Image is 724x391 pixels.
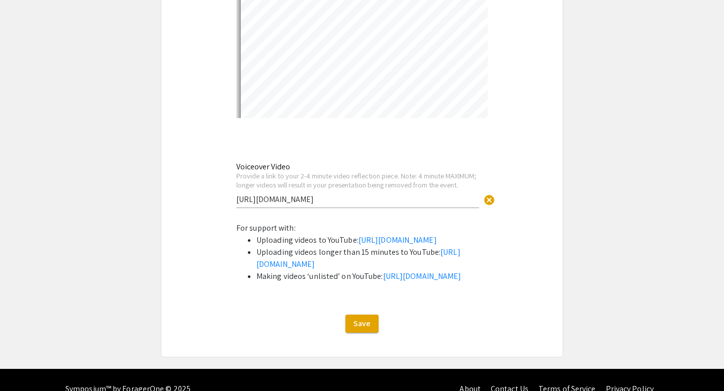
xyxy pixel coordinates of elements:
span: cancel [483,194,495,206]
button: Clear [479,189,499,209]
iframe: Chat [8,346,43,383]
span: For support with: [236,223,296,233]
span: Save [353,318,371,329]
a: [URL][DOMAIN_NAME] [383,271,462,281]
li: Uploading videos to YouTube: [256,234,488,246]
input: Type Here [236,194,479,205]
li: Making videos ‘unlisted’ on YouTube: [256,270,488,282]
button: Save [345,315,379,333]
div: Provide a link to your 2-4 minute video reflection piece. Note: 4 minute MAXIMUM; longer videos w... [236,171,479,189]
li: Uploading videos longer than 15 minutes to YouTube: [256,246,488,270]
a: [URL][DOMAIN_NAME] [256,247,461,269]
a: [URL][DOMAIN_NAME] [358,235,437,245]
mat-label: Voiceover Video [236,161,290,172]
